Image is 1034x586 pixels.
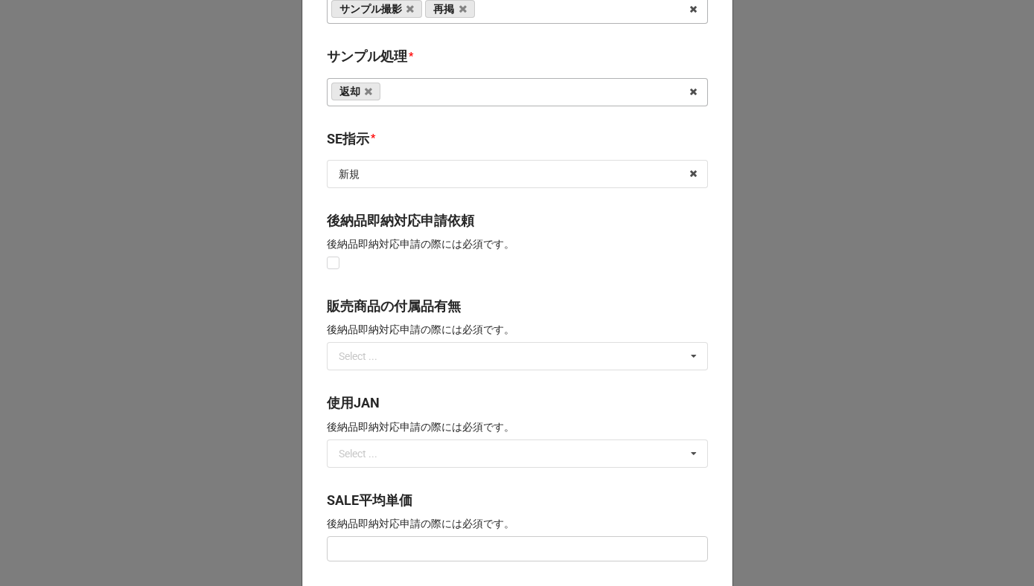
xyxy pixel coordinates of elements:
label: 後納品即納対応申請依頼 [327,210,474,231]
p: 後納品即納対応申請の際には必須です。 [327,516,708,531]
label: SALE平均単価 [327,490,412,511]
label: SE指示 [327,129,369,149]
label: サンプル処理 [327,46,407,67]
label: 使用JAN [327,393,380,413]
a: 返却 [331,83,381,100]
div: 新規 [339,169,360,179]
p: 後納品即納対応申請の際には必須です。 [327,419,708,434]
div: Select ... [339,448,377,459]
label: 販売商品の付属品有無 [327,296,461,317]
div: Select ... [339,351,377,361]
p: 後納品即納対応申請の際には必須です。 [327,322,708,337]
p: 後納品即納対応申請の際には必須です。 [327,236,708,251]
